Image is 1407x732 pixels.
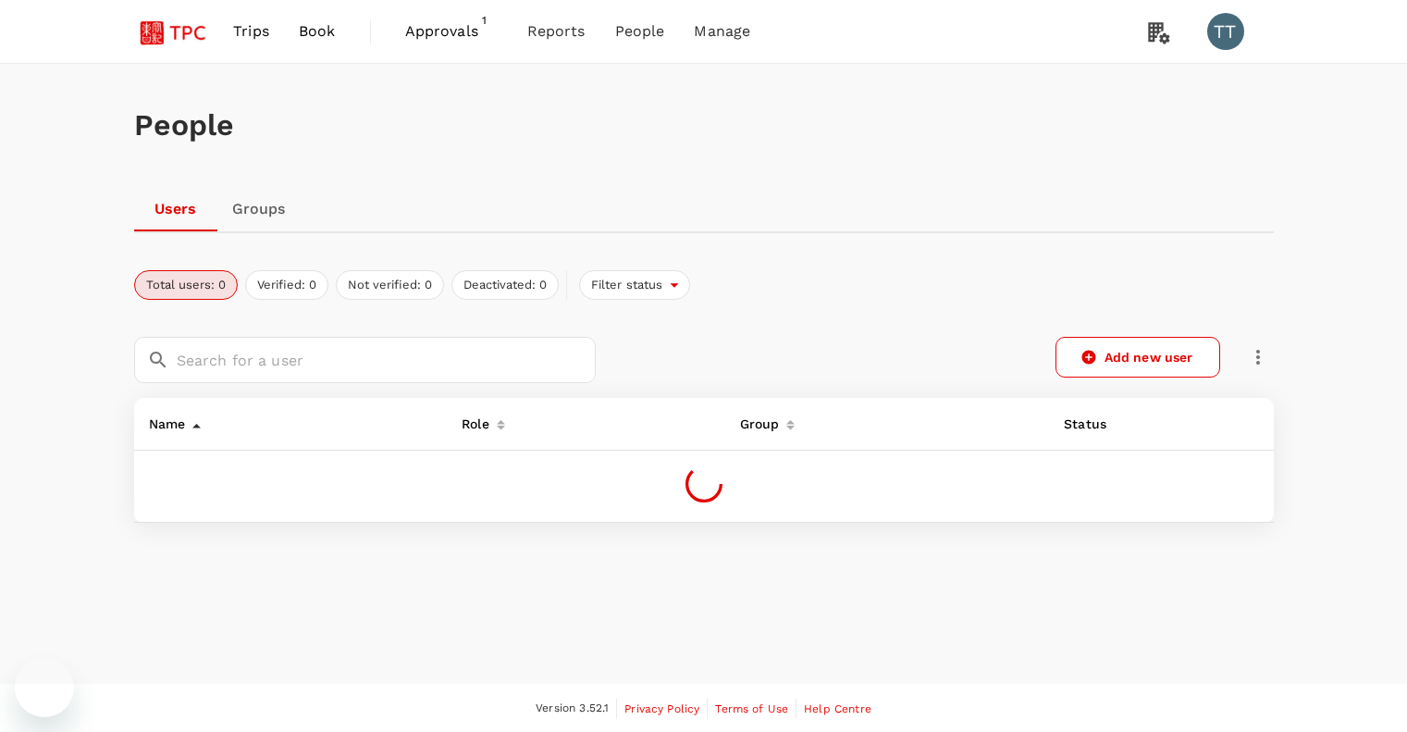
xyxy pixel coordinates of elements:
[715,702,788,715] span: Terms of Use
[451,270,559,300] button: Deactivated: 0
[245,270,328,300] button: Verified: 0
[336,270,444,300] button: Not verified: 0
[579,270,691,300] div: Filter status
[804,702,871,715] span: Help Centre
[177,337,596,383] input: Search for a user
[134,108,1274,143] h1: People
[694,20,750,43] span: Manage
[1207,13,1244,50] div: TT
[134,11,219,52] img: Tsao Pao Chee Group Pte Ltd
[580,277,671,294] span: Filter status
[733,405,780,435] div: Group
[134,187,217,231] a: Users
[615,20,665,43] span: People
[134,270,238,300] button: Total users: 0
[15,658,74,717] iframe: Button to launch messaging window
[217,187,301,231] a: Groups
[536,700,609,718] span: Version 3.52.1
[299,20,336,43] span: Book
[715,699,788,719] a: Terms of Use
[804,699,871,719] a: Help Centre
[405,20,498,43] span: Approvals
[1049,398,1160,451] th: Status
[624,699,699,719] a: Privacy Policy
[475,11,494,30] span: 1
[624,702,699,715] span: Privacy Policy
[1055,337,1220,378] a: Add new user
[233,20,269,43] span: Trips
[527,20,586,43] span: Reports
[454,405,489,435] div: Role
[142,405,186,435] div: Name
